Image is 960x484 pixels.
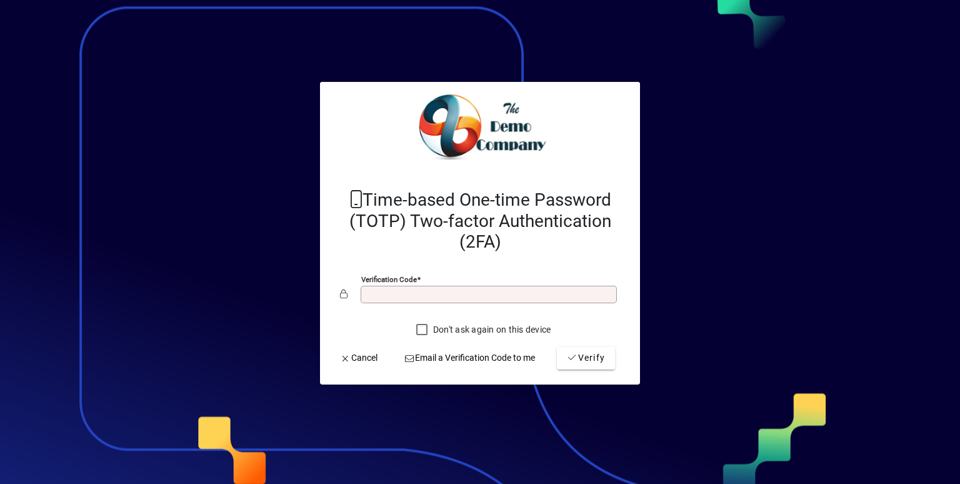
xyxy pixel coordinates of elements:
span: Cancel [340,351,377,365]
h2: Time-based One-time Password (TOTP) Two-factor Authentication (2FA) [340,189,620,253]
span: Email a Verification Code to me [404,351,536,365]
label: Don't ask again on this device [431,323,551,336]
span: Verify [567,351,605,365]
button: Verify [557,347,615,370]
button: Email a Verification Code to me [399,347,541,370]
mat-label: Verification code [361,275,417,284]
button: Cancel [335,347,382,370]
